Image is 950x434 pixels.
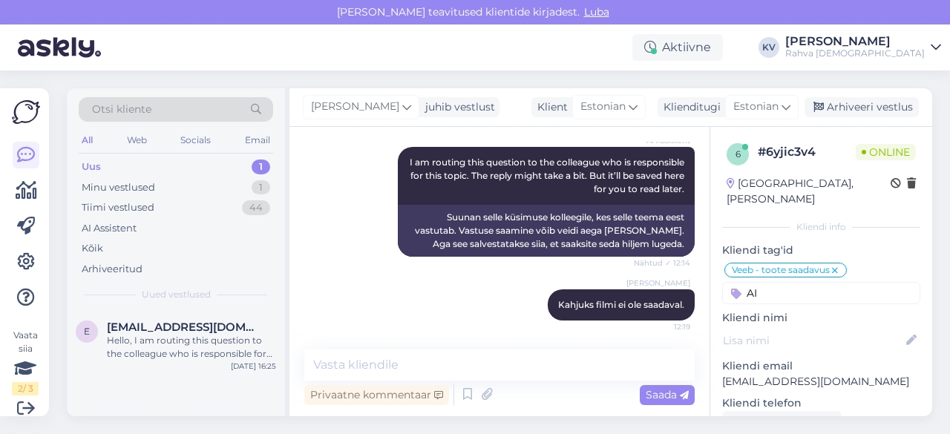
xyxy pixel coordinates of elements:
div: Vaata siia [12,329,39,395]
div: Klient [531,99,568,115]
span: Nähtud ✓ 12:14 [634,257,690,269]
div: [PERSON_NAME] [785,36,925,47]
div: AI Assistent [82,221,137,236]
div: Küsi telefoninumbrit [722,411,842,431]
div: All [79,131,96,150]
span: Otsi kliente [92,102,151,117]
div: 1 [252,180,270,195]
span: Veeb - toote saadavus [732,266,830,274]
span: 12:19 [635,321,690,332]
span: epood@rahvaraamat.ee [107,320,261,334]
img: Askly Logo [12,100,40,124]
div: Socials [177,131,214,150]
input: Lisa tag [722,282,920,304]
span: 6 [736,148,741,160]
div: Arhiveeri vestlus [805,97,919,117]
div: Suunan selle küsimuse kolleegile, kes selle teema eest vastutab. Vastuse saamine võib veidi aega ... [398,205,695,257]
div: Tiimi vestlused [82,200,154,215]
div: 2 / 3 [12,382,39,395]
div: 1 [252,160,270,174]
span: Saada [646,388,689,401]
div: juhib vestlust [419,99,495,115]
span: e [84,326,90,337]
div: Rahva [DEMOGRAPHIC_DATA] [785,47,925,59]
div: Minu vestlused [82,180,155,195]
div: Aktiivne [632,34,723,61]
div: [DATE] 16:25 [231,361,276,372]
div: Kliendi info [722,220,920,234]
span: [PERSON_NAME] [311,99,399,115]
p: Kliendi email [722,358,920,374]
div: Kõik [82,241,103,256]
p: Kliendi tag'id [722,243,920,258]
span: Estonian [580,99,626,115]
p: [EMAIL_ADDRESS][DOMAIN_NAME] [722,374,920,389]
div: Arhiveeritud [82,262,142,277]
div: KV [759,37,779,58]
div: Privaatne kommentaar [304,385,449,405]
p: Kliendi telefon [722,395,920,411]
span: Estonian [733,99,779,115]
span: Uued vestlused [142,288,211,301]
span: Online [856,144,916,160]
div: [GEOGRAPHIC_DATA], [PERSON_NAME] [727,176,891,207]
input: Lisa nimi [723,332,903,349]
p: Kliendi nimi [722,310,920,326]
div: Web [124,131,150,150]
div: # 6yjic3v4 [758,143,856,161]
div: Email [242,131,273,150]
div: Uus [82,160,101,174]
div: Hello, I am routing this question to the colleague who is responsible for this topic. The reply m... [107,334,276,361]
a: [PERSON_NAME]Rahva [DEMOGRAPHIC_DATA] [785,36,941,59]
span: [PERSON_NAME] [626,277,690,289]
span: I am routing this question to the colleague who is responsible for this topic. The reply might ta... [410,157,687,194]
span: Luba [580,5,614,19]
div: Klienditugi [658,99,721,115]
span: Kahjuks filmi ei ole saadaval. [558,299,684,310]
div: 44 [242,200,270,215]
